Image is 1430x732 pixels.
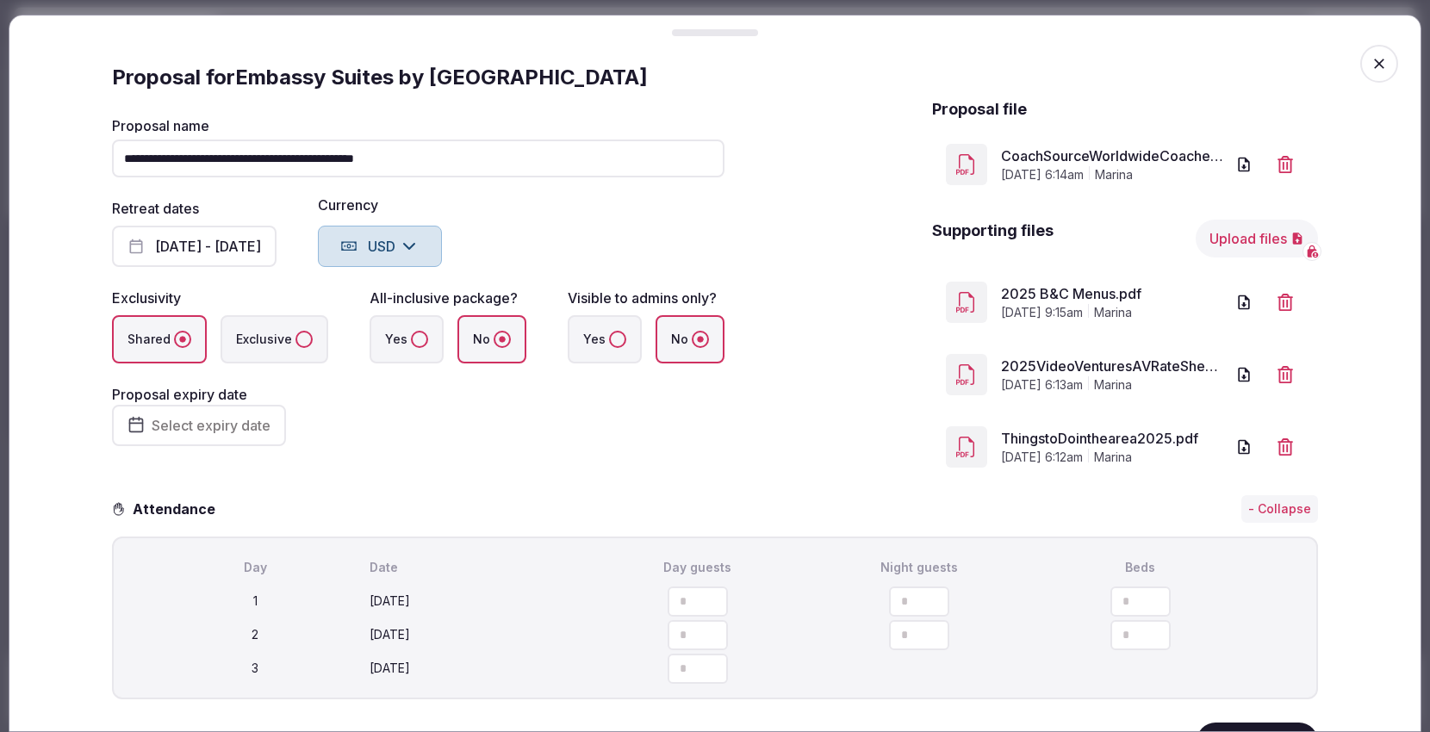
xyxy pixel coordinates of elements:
div: [DATE] [370,626,584,643]
div: Proposal for Embassy Suites by [GEOGRAPHIC_DATA] [112,64,1318,91]
label: Visible to admins only? [568,289,717,307]
h3: Attendance [126,499,229,519]
div: Date [370,559,584,576]
button: Yes [609,331,626,348]
span: marina [1094,449,1132,466]
div: 3 [148,660,363,677]
label: Shared [112,315,207,363]
div: 1 [148,592,363,610]
span: [DATE] 6:14am [1001,166,1084,183]
a: ThingstoDointhearea2025.pdf [1001,428,1225,449]
label: Yes [370,315,444,363]
label: Currency [318,198,442,212]
div: 2 [148,626,363,643]
label: No [656,315,724,363]
div: Day guests [591,559,805,576]
span: [DATE] 9:15am [1001,304,1083,321]
div: Night guests [811,559,1026,576]
button: Select expiry date [112,405,286,446]
label: Yes [568,315,642,363]
a: 2025 B&C Menus.pdf [1001,283,1225,304]
div: [DATE] [370,592,584,610]
span: marina [1094,376,1132,394]
label: Retreat dates [112,200,199,217]
button: No [494,331,511,348]
label: Exclusivity [112,289,181,307]
button: - Collapse [1241,495,1318,523]
span: marina [1095,166,1133,183]
label: No [457,315,526,363]
h2: Supporting files [932,220,1054,257]
div: Day [148,559,363,576]
label: Proposal expiry date [112,386,247,403]
h2: Proposal file [932,98,1027,120]
button: No [692,331,709,348]
span: [DATE] 6:12am [1001,449,1083,466]
div: [DATE] [370,660,584,677]
label: All-inclusive package? [370,289,518,307]
a: 2025VideoVenturesAVRateSheet.pdf [1001,356,1225,376]
span: Select expiry date [152,417,270,434]
button: Exclusive [295,331,313,348]
button: Yes [411,331,428,348]
button: USD [318,226,442,267]
span: [DATE] 6:13am [1001,376,1083,394]
label: Proposal name [112,119,724,133]
button: [DATE] - [DATE] [112,226,277,267]
label: Exclusive [221,315,328,363]
button: Upload files [1196,220,1318,257]
span: marina [1094,304,1132,321]
a: CoachSourceWorldwideCoachesForumproposal.pdf [1001,146,1225,166]
button: Shared [174,331,191,348]
div: Beds [1033,559,1247,576]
